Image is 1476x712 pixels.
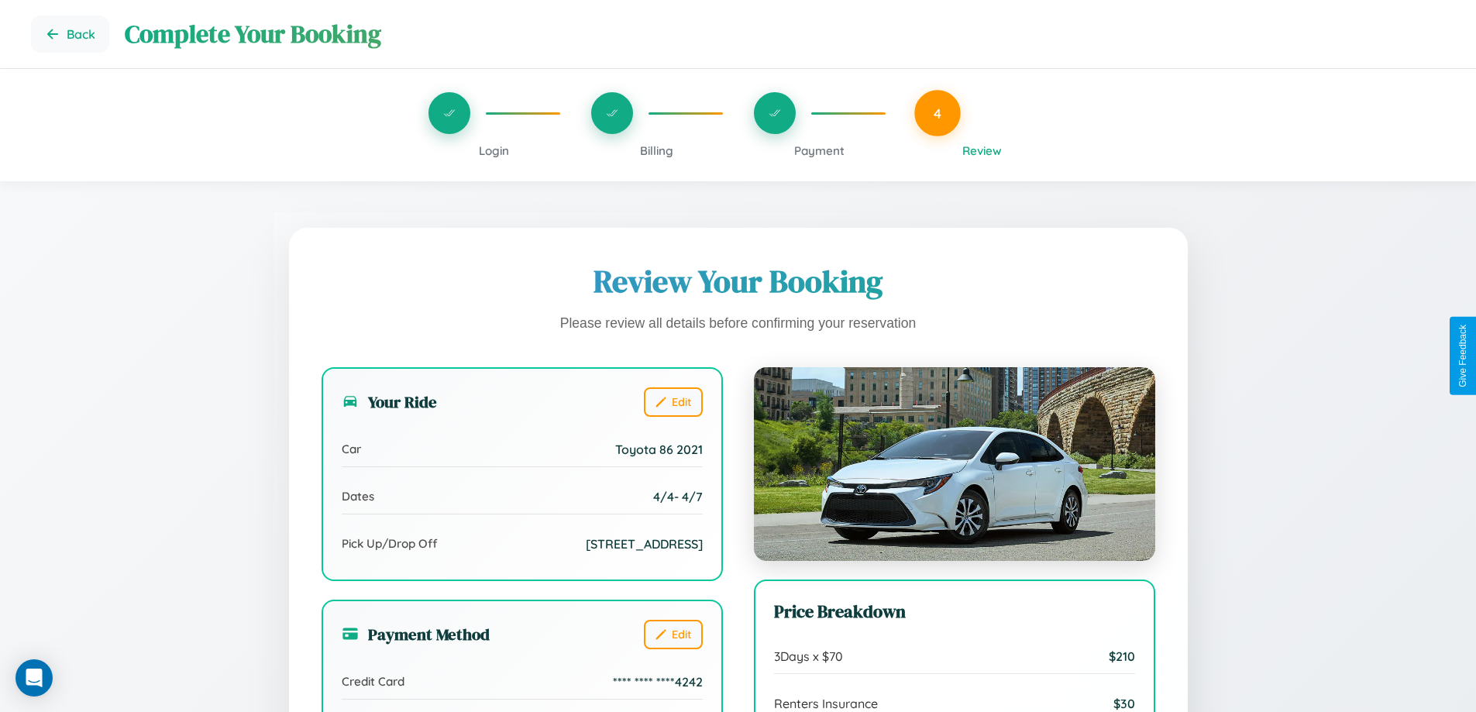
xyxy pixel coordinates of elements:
[644,387,703,417] button: Edit
[342,674,404,689] span: Credit Card
[754,367,1155,561] img: Toyota 86
[586,536,703,552] span: [STREET_ADDRESS]
[15,659,53,697] div: Open Intercom Messenger
[342,489,374,504] span: Dates
[479,143,509,158] span: Login
[1457,325,1468,387] div: Give Feedback
[774,600,1135,624] h3: Price Breakdown
[31,15,109,53] button: Go back
[342,442,361,456] span: Car
[774,696,878,711] span: Renters Insurance
[322,311,1155,336] p: Please review all details before confirming your reservation
[962,143,1002,158] span: Review
[1109,648,1135,664] span: $ 210
[342,536,438,551] span: Pick Up/Drop Off
[615,442,703,457] span: Toyota 86 2021
[640,143,673,158] span: Billing
[322,260,1155,302] h1: Review Your Booking
[774,648,843,664] span: 3 Days x $ 70
[1113,696,1135,711] span: $ 30
[653,489,703,504] span: 4 / 4 - 4 / 7
[794,143,845,158] span: Payment
[342,390,437,413] h3: Your Ride
[644,620,703,649] button: Edit
[934,105,941,122] span: 4
[125,17,1445,51] h1: Complete Your Booking
[342,623,490,645] h3: Payment Method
